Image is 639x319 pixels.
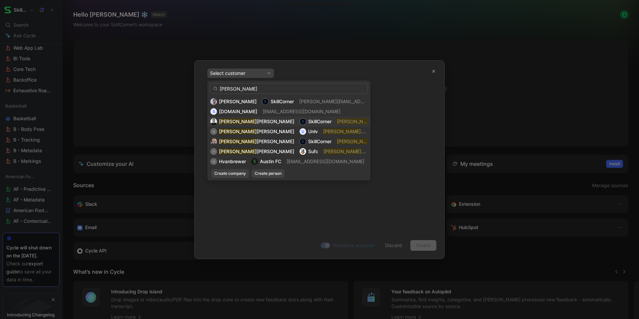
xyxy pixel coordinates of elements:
mark: [PERSON_NAME] [337,139,374,144]
mark: [PERSON_NAME] [337,119,374,124]
div: H [210,158,217,165]
span: [PERSON_NAME] [257,139,294,144]
img: 7011818299361_3cd8b6daafeb61a2d36e_192.jpg [210,98,217,105]
span: Sufc [308,149,318,154]
span: SkillCorner [271,99,294,104]
span: Hvanbrewer [219,159,246,164]
span: [PERSON_NAME] [257,119,294,124]
img: logo [300,118,306,125]
span: SkillCorner [308,139,331,144]
span: [PERSON_NAME] [257,149,294,154]
img: logo [251,158,258,165]
span: [DOMAIN_NAME] [219,109,257,114]
img: logo [300,148,306,155]
span: [PERSON_NAME][EMAIL_ADDRESS][PERSON_NAME][DOMAIN_NAME] [299,99,452,104]
button: Create person [252,169,285,178]
mark: [PERSON_NAME] [219,149,257,154]
img: 8287512104675_b1efdbe5ebc639095493_192.png [210,138,217,145]
mark: [PERSON_NAME] [323,149,361,154]
span: Austin FC [260,159,281,164]
span: Unlv [308,129,318,134]
div: H [210,128,217,135]
span: [PERSON_NAME] [257,129,294,134]
span: Create person [255,170,282,177]
span: .[PERSON_NAME][EMAIL_ADDRESS][DOMAIN_NAME] [361,129,478,134]
div: H [210,148,217,155]
img: logo [300,138,306,145]
input: Search... [210,83,368,94]
div: U [300,128,306,135]
mark: [PERSON_NAME] [219,129,257,134]
span: Create company [214,170,246,177]
span: .[PERSON_NAME][EMAIL_ADDRESS][DOMAIN_NAME] [361,149,478,154]
img: 8083864813811_4e9564c911421a40e1ca_192.png [210,118,217,125]
span: [EMAIL_ADDRESS][DOMAIN_NAME] [287,159,364,164]
img: logo [262,98,269,105]
span: [EMAIL_ADDRESS][DOMAIN_NAME] [263,109,340,114]
span: SkillCorner [308,119,331,124]
mark: [PERSON_NAME] [219,119,257,124]
mark: [PERSON_NAME] [323,129,361,134]
button: Create company [211,169,249,178]
div: s [210,108,217,115]
mark: [PERSON_NAME] [219,139,257,144]
span: [PERSON_NAME] [219,99,257,104]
